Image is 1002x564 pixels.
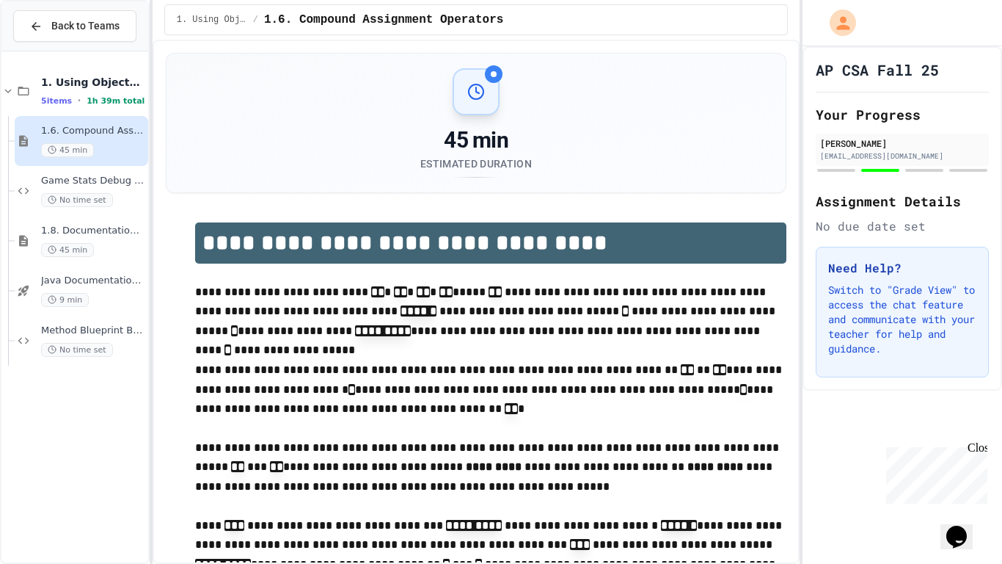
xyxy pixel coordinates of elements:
[41,225,145,237] span: 1.8. Documentation with Comments and Preconditions
[51,18,120,34] span: Back to Teams
[78,95,81,106] span: •
[420,127,532,153] div: 45 min
[814,6,860,40] div: My Account
[41,96,72,106] span: 5 items
[816,191,989,211] h2: Assignment Details
[41,193,113,207] span: No time set
[880,441,987,504] iframe: chat widget
[6,6,101,93] div: Chat with us now!Close
[177,14,247,26] span: 1. Using Objects and Methods
[13,10,136,42] button: Back to Teams
[41,125,145,137] span: 1.6. Compound Assignment Operators
[41,175,145,187] span: Game Stats Debug Challenge
[264,11,503,29] span: 1.6. Compound Assignment Operators
[41,343,113,357] span: No time set
[820,151,984,162] div: [EMAIL_ADDRESS][DOMAIN_NAME]
[420,156,532,171] div: Estimated Duration
[41,293,89,307] span: 9 min
[828,283,976,356] p: Switch to "Grade View" to access the chat feature and communicate with your teacher for help and ...
[816,217,989,235] div: No due date set
[816,104,989,125] h2: Your Progress
[41,143,94,157] span: 45 min
[816,59,939,80] h1: AP CSA Fall 25
[41,275,145,287] span: Java Documentation with Comments - Topic 1.8
[87,96,145,106] span: 1h 39m total
[253,14,258,26] span: /
[820,137,984,150] div: [PERSON_NAME]
[940,505,987,549] iframe: chat widget
[41,76,145,89] span: 1. Using Objects and Methods
[41,325,145,337] span: Method Blueprint Builder
[828,259,976,277] h3: Need Help?
[41,243,94,257] span: 45 min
